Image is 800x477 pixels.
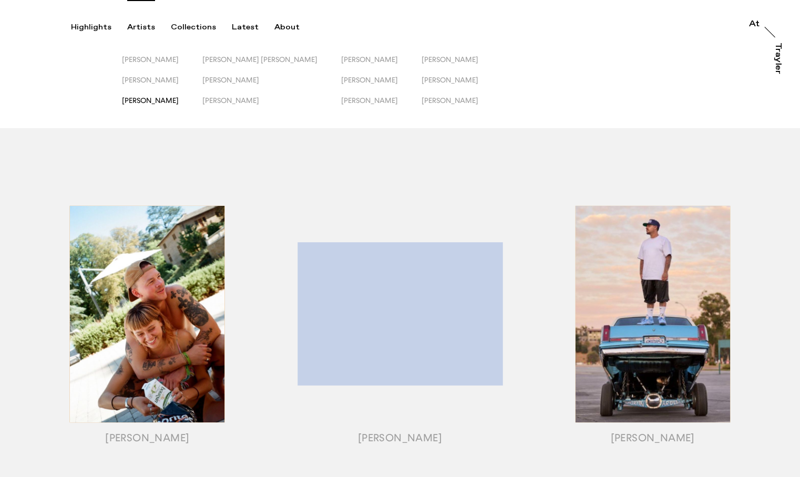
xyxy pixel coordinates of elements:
button: [PERSON_NAME] [341,96,422,117]
button: Highlights [71,23,127,32]
span: [PERSON_NAME] [422,76,478,84]
button: [PERSON_NAME] [202,76,341,96]
span: [PERSON_NAME] [341,76,398,84]
button: [PERSON_NAME] [122,76,202,96]
span: [PERSON_NAME] [122,76,179,84]
span: [PERSON_NAME] [202,76,259,84]
button: [PERSON_NAME] [341,76,422,96]
button: Latest [232,23,274,32]
button: [PERSON_NAME] [422,76,502,96]
div: Latest [232,23,259,32]
button: [PERSON_NAME] [422,96,502,117]
button: [PERSON_NAME] [122,96,202,117]
span: [PERSON_NAME] [122,55,179,64]
span: [PERSON_NAME] [PERSON_NAME] [202,55,317,64]
button: Artists [127,23,171,32]
div: Artists [127,23,155,32]
button: [PERSON_NAME] [422,55,502,76]
div: About [274,23,300,32]
a: Trayler [772,43,782,86]
div: Trayler [774,43,782,74]
button: About [274,23,315,32]
span: [PERSON_NAME] [422,55,478,64]
button: [PERSON_NAME] [122,55,202,76]
span: [PERSON_NAME] [122,96,179,105]
span: [PERSON_NAME] [341,96,398,105]
button: [PERSON_NAME] [341,55,422,76]
button: Collections [171,23,232,32]
div: Highlights [71,23,111,32]
span: [PERSON_NAME] [202,96,259,105]
a: At [749,20,760,30]
div: Collections [171,23,216,32]
button: [PERSON_NAME] [202,96,341,117]
button: [PERSON_NAME] [PERSON_NAME] [202,55,341,76]
span: [PERSON_NAME] [341,55,398,64]
span: [PERSON_NAME] [422,96,478,105]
